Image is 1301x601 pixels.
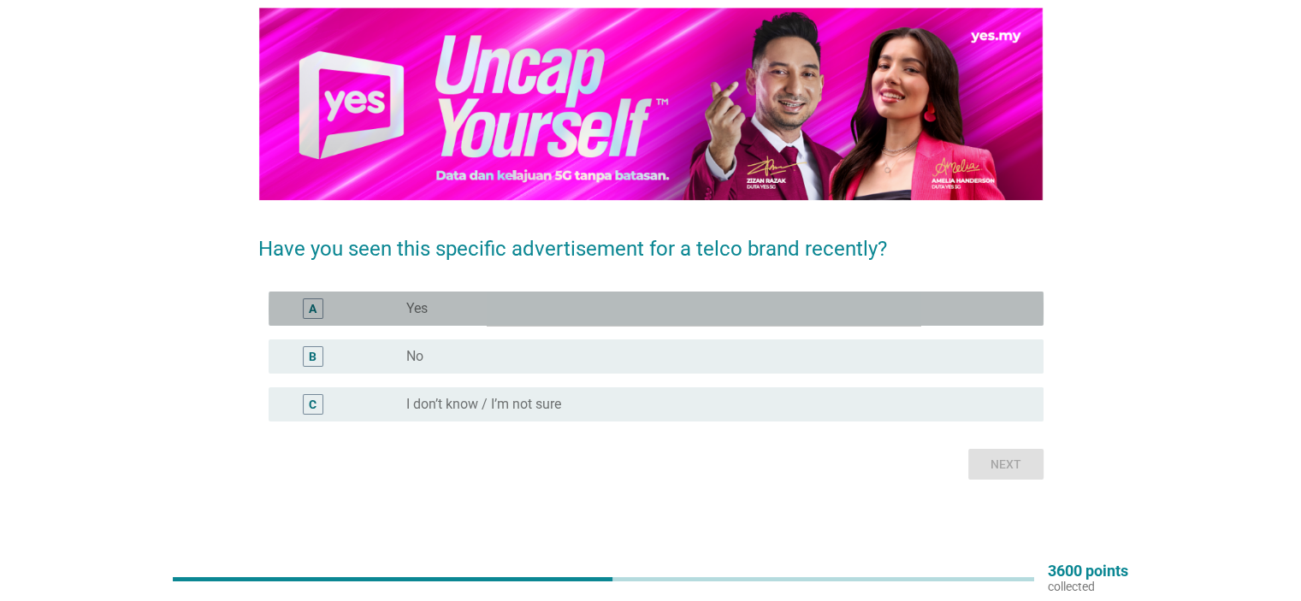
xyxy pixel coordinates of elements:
[258,6,1044,203] img: aa938b63-0e44-4092-ad41-409d11f264e5-uncapped.png
[406,396,561,413] label: I don’t know / I’m not sure
[258,216,1044,264] h2: Have you seen this specific advertisement for a telco brand recently?
[309,348,316,366] div: B
[406,300,428,317] label: Yes
[1048,579,1128,594] p: collected
[406,348,423,365] label: No
[309,396,316,414] div: C
[309,300,316,318] div: A
[1048,563,1128,579] p: 3600 points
